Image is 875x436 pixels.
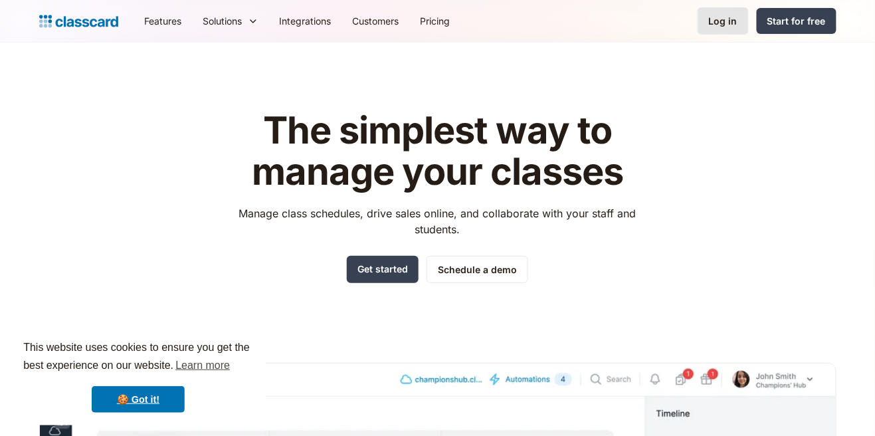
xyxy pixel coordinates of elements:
[709,14,737,28] div: Log in
[347,256,419,283] a: Get started
[427,256,528,283] a: Schedule a demo
[698,7,749,35] a: Log in
[227,205,648,237] p: Manage class schedules, drive sales online, and collaborate with your staff and students.
[767,14,826,28] div: Start for free
[39,12,118,31] a: home
[410,6,461,36] a: Pricing
[269,6,342,36] a: Integrations
[757,8,836,34] a: Start for free
[227,110,648,192] h1: The simplest way to manage your classes
[342,6,410,36] a: Customers
[173,356,232,376] a: learn more about cookies
[23,340,253,376] span: This website uses cookies to ensure you get the best experience on our website.
[134,6,193,36] a: Features
[92,386,185,413] a: dismiss cookie message
[203,14,243,28] div: Solutions
[11,327,266,425] div: cookieconsent
[193,6,269,36] div: Solutions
